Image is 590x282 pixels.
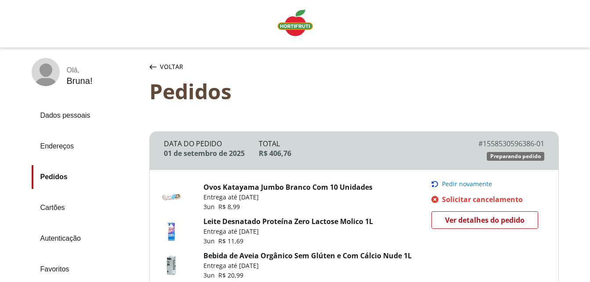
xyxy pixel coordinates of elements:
a: Logo [274,6,316,41]
a: Endereços [32,134,142,158]
span: Ver detalhes do pedido [445,213,525,227]
div: R$ 406,76 [259,148,449,158]
div: # 1558530596386-01 [449,139,544,148]
a: Solicitar cancelamento [431,195,544,204]
img: Ovos Katayama Jumbo Branco Com 10 Unidades [160,186,182,208]
a: Ver detalhes do pedido [431,211,538,229]
a: Pedidos [32,165,142,189]
div: Data do Pedido [164,139,259,148]
button: Pedir novamente [431,181,544,188]
span: Pedir novamente [442,181,492,188]
div: Total [259,139,449,148]
div: Pedidos [149,79,559,103]
button: Voltar [148,58,185,76]
a: Dados pessoais [32,104,142,127]
div: 01 de setembro de 2025 [164,148,259,158]
a: Bebida de Aveia Orgânico Sem Glúten e Com Cálcio Nude 1L [203,251,412,260]
a: Autenticação [32,227,142,250]
span: R$ 8,99 [218,202,240,211]
span: Solicitar cancelamento [442,195,523,204]
img: Leite Desnatado Proteína Zero Lactose Molico 1L [160,220,182,242]
span: Voltar [160,62,183,71]
span: R$ 20,99 [218,271,243,279]
p: Entrega até [DATE] [203,261,412,270]
a: Ovos Katayama Jumbo Branco Com 10 Unidades [203,182,373,192]
span: Preparando pedido [490,153,541,160]
img: Logo [278,10,313,36]
span: R$ 11,69 [218,237,243,245]
a: Favoritos [32,257,142,281]
span: 3 un [203,237,218,245]
div: Bruna ! [67,76,93,86]
a: Cartões [32,196,142,220]
span: 3 un [203,271,218,279]
a: Leite Desnatado Proteína Zero Lactose Molico 1L [203,217,373,226]
p: Entrega até [DATE] [203,227,373,236]
span: 3 un [203,202,218,211]
p: Entrega até [DATE] [203,193,373,202]
div: Olá , [67,66,93,74]
img: Bebida de Aveia Orgânico Sem Glúten e Com Cálcio Nude 1L [160,254,182,276]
